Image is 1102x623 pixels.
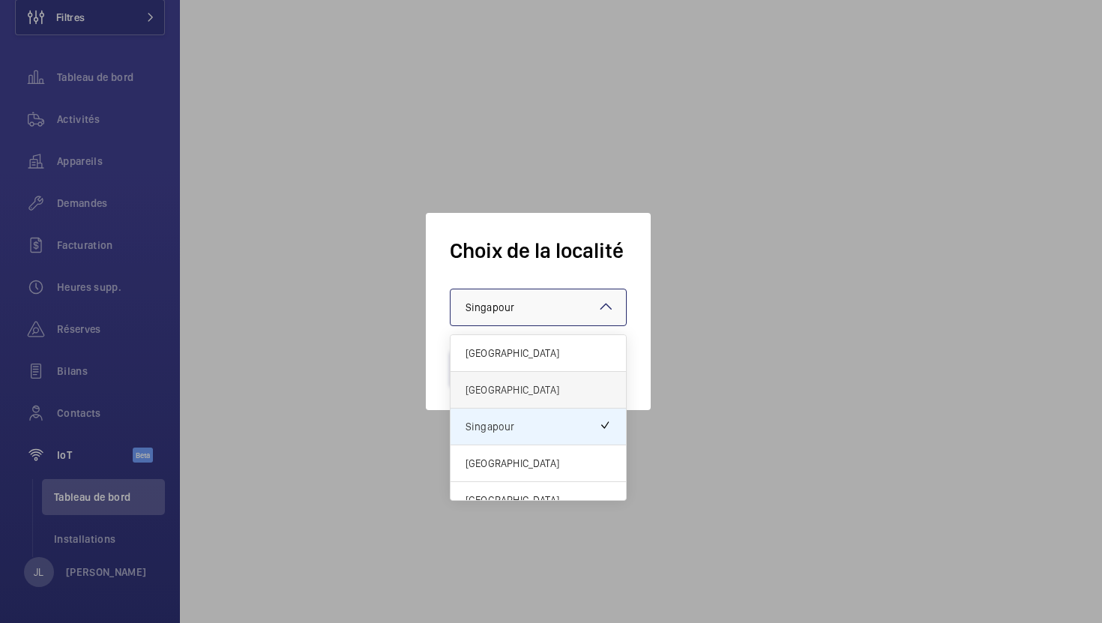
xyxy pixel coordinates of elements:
[466,382,611,397] span: [GEOGRAPHIC_DATA]
[466,346,611,361] span: [GEOGRAPHIC_DATA]
[466,301,514,313] span: Singapour
[466,493,611,508] span: [GEOGRAPHIC_DATA]
[466,456,611,471] span: [GEOGRAPHIC_DATA]
[450,334,627,501] ng-dropdown-panel: Options list
[466,419,599,434] span: Singapour
[450,237,627,265] h1: Choix de la localité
